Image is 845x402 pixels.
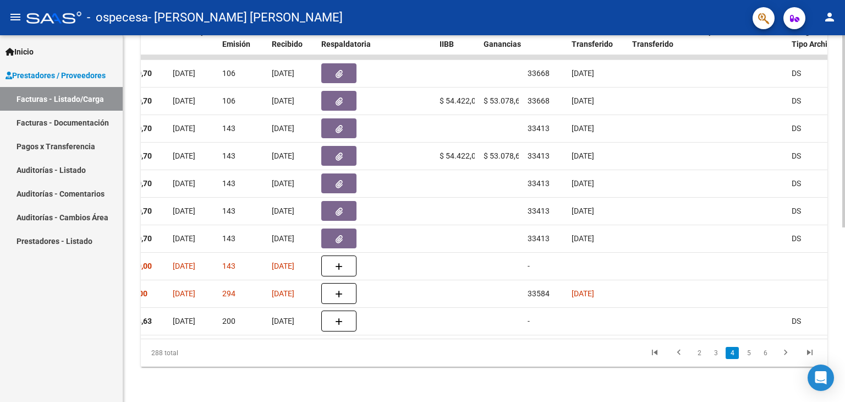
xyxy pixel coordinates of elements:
span: [DATE] [272,124,294,133]
span: 200 [222,317,235,325]
datatable-header-cell: Fecha Cpbt [168,20,218,68]
a: go to next page [775,347,796,359]
span: [DATE] [173,234,195,243]
a: 6 [759,347,772,359]
span: DS [792,124,801,133]
span: [DATE] [572,151,594,160]
li: page 5 [740,344,757,362]
span: - [528,262,530,270]
span: [DATE] [272,289,294,298]
span: 143 [222,234,235,243]
div: 288 total [141,339,276,367]
span: [DATE] [272,69,294,78]
span: Días desde Emisión [222,27,261,48]
span: [DATE] [272,207,294,215]
datatable-header-cell: OP [523,20,567,68]
span: $ 54.422,07 [440,151,480,160]
span: Retencion IIBB [440,27,475,48]
span: $ 53.078,67 [484,151,524,160]
span: [DATE] [173,151,195,160]
mat-icon: person [823,10,836,24]
span: [DATE] [173,289,195,298]
div: Open Intercom Messenger [808,365,834,391]
span: $ 54.422,07 [440,96,480,105]
datatable-header-cell: Comprobante [688,20,787,68]
datatable-header-cell: Días desde Emisión [218,20,267,68]
span: Monto Transferido [632,27,673,48]
span: 33668 [528,69,550,78]
span: 294 [222,289,235,298]
span: Doc Respaldatoria [321,27,371,48]
li: page 6 [757,344,773,362]
span: 33413 [528,179,550,188]
li: page 2 [691,344,707,362]
mat-icon: menu [9,10,22,24]
span: $ 53.078,67 [484,96,524,105]
li: page 4 [724,344,740,362]
span: [DATE] [173,124,195,133]
span: Integracion Tipo Archivo [792,27,836,48]
span: 106 [222,69,235,78]
span: [DATE] [572,179,594,188]
a: go to last page [799,347,820,359]
a: 3 [709,347,722,359]
datatable-header-cell: Retención Ganancias [479,20,523,68]
span: [DATE] [173,262,195,270]
span: DS [792,96,801,105]
a: go to first page [644,347,665,359]
datatable-header-cell: Doc Respaldatoria [317,20,383,68]
span: [DATE] [572,289,594,298]
span: [DATE] [572,234,594,243]
span: Prestadores / Proveedores [6,69,106,82]
span: 33413 [528,124,550,133]
span: [DATE] [572,207,594,215]
span: [DATE] [572,96,594,105]
span: - [528,317,530,325]
span: DS [792,151,801,160]
span: [DATE] [272,151,294,160]
span: [DATE] [272,317,294,325]
span: 33413 [528,207,550,215]
span: Retención Ganancias [484,27,521,48]
span: [DATE] [173,96,195,105]
li: page 3 [707,344,724,362]
span: Fecha Recibido [272,27,303,48]
span: [DATE] [272,234,294,243]
span: - ospecesa [87,6,148,30]
span: [DATE] [572,69,594,78]
span: [DATE] [272,262,294,270]
a: 5 [742,347,755,359]
span: [DATE] [173,317,195,325]
span: 143 [222,179,235,188]
span: 33413 [528,151,550,160]
span: 106 [222,96,235,105]
datatable-header-cell: Fecha Transferido [567,20,628,68]
span: 33584 [528,289,550,298]
span: DS [792,207,801,215]
span: DS [792,179,801,188]
a: go to previous page [668,347,689,359]
span: 143 [222,124,235,133]
span: DS [792,69,801,78]
a: 4 [726,347,739,359]
span: [DATE] [173,69,195,78]
span: [DATE] [272,179,294,188]
span: Inicio [6,46,34,58]
span: 143 [222,151,235,160]
datatable-header-cell: Retencion IIBB [435,20,479,68]
datatable-header-cell: Monto Transferido [628,20,688,68]
span: [DATE] [173,179,195,188]
span: 143 [222,207,235,215]
span: - [PERSON_NAME] [PERSON_NAME] [148,6,343,30]
span: [DATE] [173,207,195,215]
span: [DATE] [572,124,594,133]
span: DS [792,317,801,325]
span: [DATE] [272,96,294,105]
datatable-header-cell: Auditoria [383,20,435,68]
span: 33413 [528,234,550,243]
span: 143 [222,262,235,270]
span: Fecha Transferido [572,27,613,48]
datatable-header-cell: Fecha Recibido [267,20,317,68]
span: 33668 [528,96,550,105]
span: DS [792,234,801,243]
